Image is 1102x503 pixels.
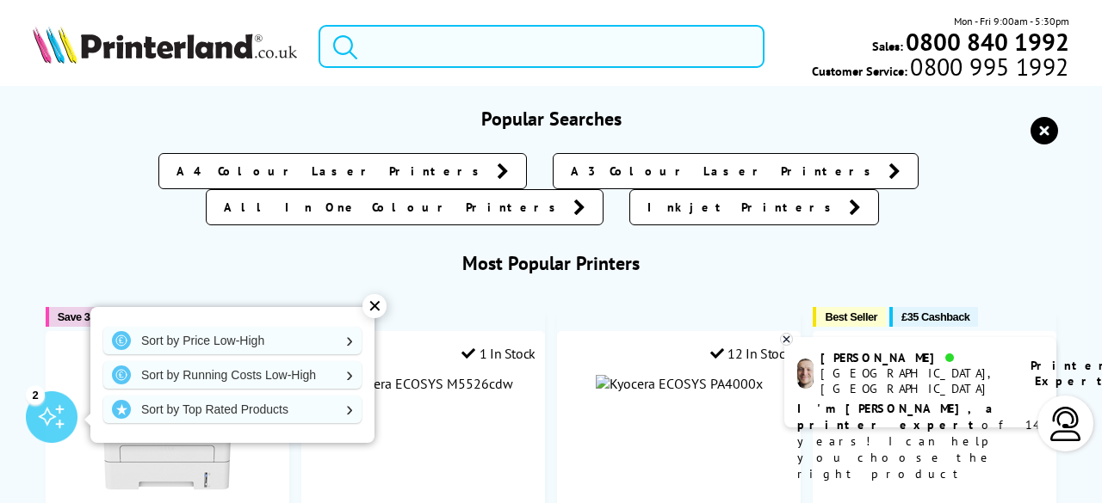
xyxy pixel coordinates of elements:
img: ashley-livechat.png [797,359,814,389]
a: Inkjet Printers [629,189,879,225]
span: Sales: [872,38,903,54]
span: Inkjet Printers [647,199,840,216]
div: 2 [26,385,45,404]
span: A3 Colour Laser Printers [571,163,880,180]
b: 0800 840 1992 [906,26,1069,58]
span: £35 Cashback [901,310,969,323]
div: 12 In Stock [710,345,791,362]
button: Best Seller [813,307,886,327]
a: All In One Colour Printers [206,189,604,225]
span: All In One Colour Printers [224,199,565,216]
a: A3 Colour Laser Printers [553,153,919,189]
span: Mon - Fri 9:00am - 5:30pm [954,13,1069,29]
span: Customer Service: [812,58,1068,79]
input: Search product or brand [319,25,765,68]
img: user-headset-light.svg [1049,407,1083,441]
a: Sort by Running Costs Low-High [103,361,362,389]
b: I'm [PERSON_NAME], a printer expert [797,401,998,432]
img: Kyocera ECOSYS M5526cdw [332,375,513,392]
img: Printerland Logo [33,26,297,63]
span: Best Seller [825,310,877,323]
span: 0800 995 1992 [907,58,1068,75]
div: [GEOGRAPHIC_DATA], [GEOGRAPHIC_DATA] [820,365,1009,396]
a: A4 Colour Laser Printers [158,153,527,189]
a: 0800 840 1992 [903,34,1069,50]
div: 1 In Stock [461,345,536,362]
a: Sort by Price Low-High [103,327,362,354]
span: Save 34% [58,310,105,323]
div: ✕ [362,294,387,318]
img: Kyocera ECOSYS PA4000x [596,375,763,392]
button: £35 Cashback [889,307,978,327]
h3: Popular Searches [33,107,1068,131]
h3: Most Popular Printers [33,251,1068,275]
span: A4 Colour Laser Printers [176,163,488,180]
p: of 14 years! I can help you choose the right product [797,401,1043,482]
a: Printerland Logo [33,26,297,66]
button: Save 34% [46,307,114,327]
a: Sort by Top Rated Products [103,396,362,423]
div: [PERSON_NAME] [820,350,1009,365]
